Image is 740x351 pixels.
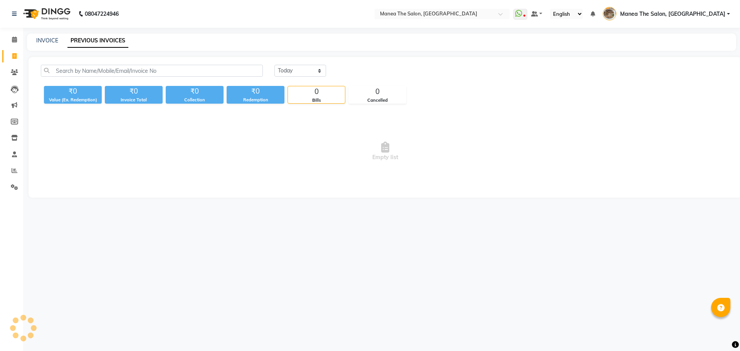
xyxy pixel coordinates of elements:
div: Redemption [227,97,284,103]
img: logo [20,3,72,25]
div: ₹0 [166,86,224,97]
div: Cancelled [349,97,406,104]
div: Value (Ex. Redemption) [44,97,102,103]
div: Invoice Total [105,97,163,103]
div: ₹0 [105,86,163,97]
div: 0 [288,86,345,97]
span: Manea The Salon, [GEOGRAPHIC_DATA] [620,10,725,18]
div: ₹0 [227,86,284,97]
iframe: chat widget [708,320,732,343]
div: 0 [349,86,406,97]
span: Empty list [41,113,730,190]
div: Bills [288,97,345,104]
a: INVOICE [36,37,58,44]
img: Manea The Salon, Kanuru [603,7,616,20]
div: ₹0 [44,86,102,97]
b: 08047224946 [85,3,119,25]
div: Collection [166,97,224,103]
input: Search by Name/Mobile/Email/Invoice No [41,65,263,77]
a: PREVIOUS INVOICES [67,34,128,48]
